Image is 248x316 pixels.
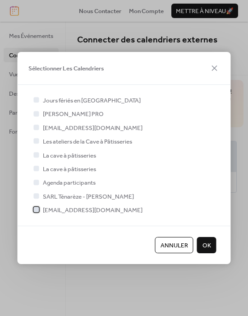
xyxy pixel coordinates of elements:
button: Annuler [155,237,193,253]
span: Les ateliers de la Cave à Pâtisseries [43,137,132,146]
span: Jours fériés en [GEOGRAPHIC_DATA] [43,96,141,105]
span: SARL Ténarèze - [PERSON_NAME] [43,192,134,201]
span: Agenda participants [43,178,96,187]
span: Sélectionner Les Calendriers [28,64,104,73]
button: OK [197,237,216,253]
span: OK [202,241,211,250]
span: Annuler [161,241,188,250]
span: La cave à pâtisseries [43,165,96,174]
span: [EMAIL_ADDRESS][DOMAIN_NAME] [43,124,142,133]
span: [EMAIL_ADDRESS][DOMAIN_NAME] [43,206,142,215]
span: La cave à pâtisseries [43,151,96,160]
span: [PERSON_NAME] PRO [43,110,104,119]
